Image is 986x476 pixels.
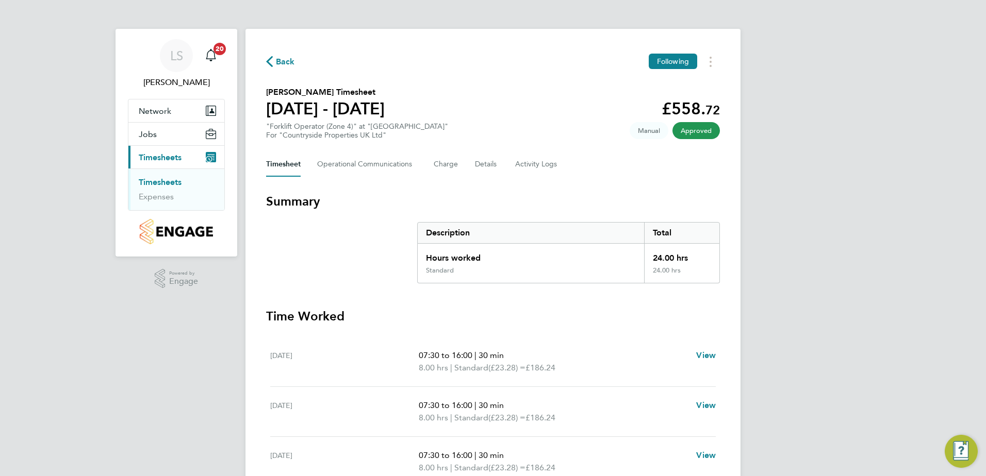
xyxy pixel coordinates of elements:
div: Hours worked [418,244,644,266]
span: | [474,350,476,360]
span: £186.24 [525,413,555,422]
a: Expenses [139,192,174,201]
div: Total [644,223,719,243]
div: "Forklift Operator (Zone 4)" at "[GEOGRAPHIC_DATA]" [266,122,448,140]
span: This timesheet was manually created. [630,122,668,139]
span: Standard [454,362,488,374]
h3: Summary [266,193,720,210]
span: Network [139,106,171,116]
div: [DATE] [270,349,419,374]
button: Details [475,152,499,177]
div: Description [418,223,644,243]
a: View [696,399,716,412]
span: This timesheet has been approved. [672,122,720,139]
span: 07:30 to 16:00 [419,450,472,460]
span: View [696,450,716,460]
a: View [696,449,716,462]
button: Charge [434,152,458,177]
a: Go to home page [128,219,225,244]
span: 07:30 to 16:00 [419,350,472,360]
div: Summary [417,222,720,283]
span: | [450,363,452,372]
span: Back [276,56,295,68]
span: 72 [705,103,720,117]
button: Engage Resource Center [945,435,978,468]
button: Timesheet [266,152,301,177]
span: 8.00 hrs [419,463,448,472]
span: £186.24 [525,463,555,472]
button: Timesheets Menu [701,54,720,70]
span: (£23.28) = [488,463,525,472]
button: Following [649,54,697,69]
span: Powered by [169,269,198,278]
span: 8.00 hrs [419,363,448,372]
span: (£23.28) = [488,413,525,422]
span: Timesheets [139,152,182,162]
span: 30 min [479,350,504,360]
span: Following [657,57,689,66]
nav: Main navigation [116,29,237,257]
a: Timesheets [139,177,182,187]
h3: Time Worked [266,308,720,325]
div: 24.00 hrs [644,244,719,266]
span: Jobs [139,129,157,139]
button: Network [128,99,224,122]
div: [DATE] [270,449,419,474]
a: Powered byEngage [155,269,199,288]
span: Lee Swanwick [128,76,225,89]
app-decimal: £558. [662,99,720,118]
span: 20 [213,43,226,55]
a: View [696,349,716,362]
h2: [PERSON_NAME] Timesheet [266,86,385,98]
button: Activity Logs [515,152,558,177]
span: Engage [169,277,198,286]
button: Jobs [128,123,224,145]
img: countryside-properties-logo-retina.png [140,219,212,244]
span: £186.24 [525,363,555,372]
div: Timesheets [128,168,224,210]
span: | [450,413,452,422]
span: View [696,350,716,360]
span: | [474,450,476,460]
div: Standard [426,266,454,275]
div: [DATE] [270,399,419,424]
h1: [DATE] - [DATE] [266,98,385,119]
button: Operational Communications [317,152,417,177]
span: Standard [454,412,488,424]
div: 24.00 hrs [644,266,719,283]
button: Back [266,55,295,68]
button: Timesheets [128,146,224,168]
div: For "Countryside Properties UK Ltd" [266,131,448,140]
span: | [474,400,476,410]
span: View [696,400,716,410]
span: 30 min [479,450,504,460]
span: 8.00 hrs [419,413,448,422]
span: (£23.28) = [488,363,525,372]
span: 30 min [479,400,504,410]
a: LS[PERSON_NAME] [128,39,225,89]
span: Standard [454,462,488,474]
a: 20 [201,39,221,72]
span: LS [170,49,183,62]
span: 07:30 to 16:00 [419,400,472,410]
span: | [450,463,452,472]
